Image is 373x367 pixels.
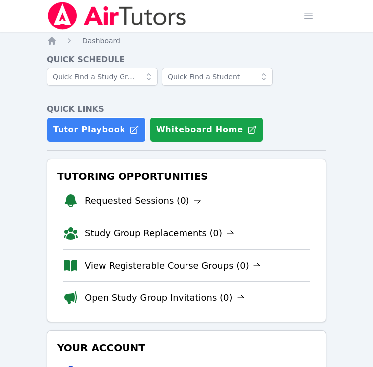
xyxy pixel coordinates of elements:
[47,117,146,142] a: Tutor Playbook
[82,36,120,46] a: Dashboard
[47,54,326,66] h4: Quick Schedule
[85,194,201,208] a: Requested Sessions (0)
[150,117,263,142] button: Whiteboard Home
[55,167,318,185] h3: Tutoring Opportunities
[47,103,326,115] h4: Quick Links
[85,259,261,273] a: View Registerable Course Groups (0)
[47,2,187,30] img: Air Tutors
[47,36,326,46] nav: Breadcrumb
[47,68,158,86] input: Quick Find a Study Group
[55,339,318,357] h3: Your Account
[162,68,273,86] input: Quick Find a Student
[82,37,120,45] span: Dashboard
[85,291,245,305] a: Open Study Group Invitations (0)
[85,226,234,240] a: Study Group Replacements (0)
